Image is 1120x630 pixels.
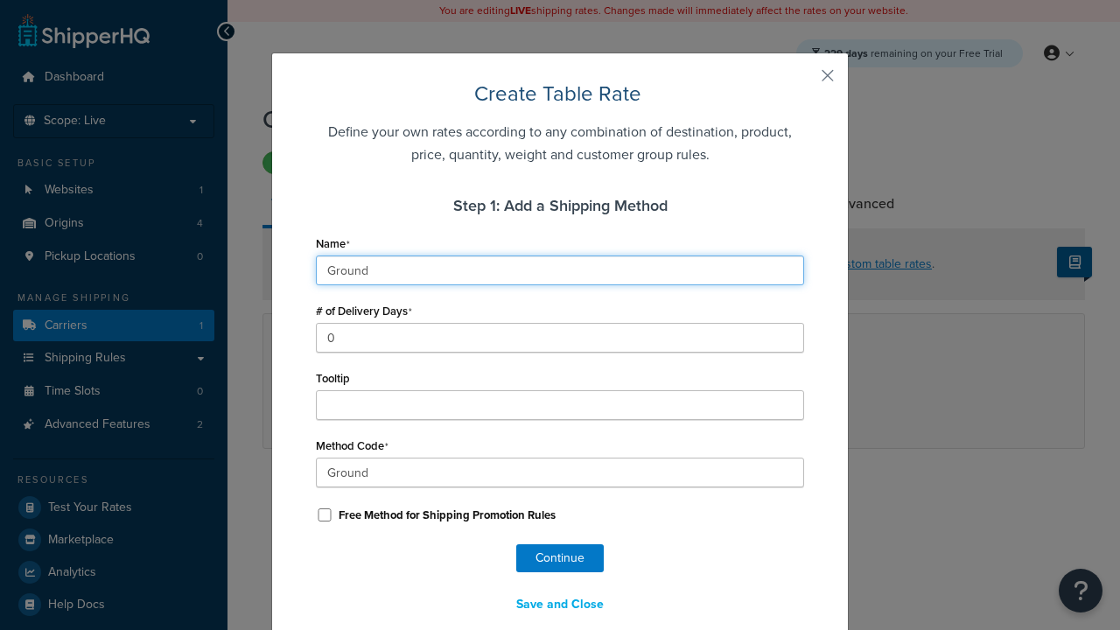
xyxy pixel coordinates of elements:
[316,237,350,251] label: Name
[316,121,804,166] h5: Define your own rates according to any combination of destination, product, price, quantity, weig...
[516,544,604,572] button: Continue
[316,372,350,385] label: Tooltip
[316,304,412,318] label: # of Delivery Days
[316,439,388,453] label: Method Code
[316,194,804,218] h4: Step 1: Add a Shipping Method
[339,507,556,523] label: Free Method for Shipping Promotion Rules
[505,590,615,619] button: Save and Close
[316,80,804,108] h2: Create Table Rate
